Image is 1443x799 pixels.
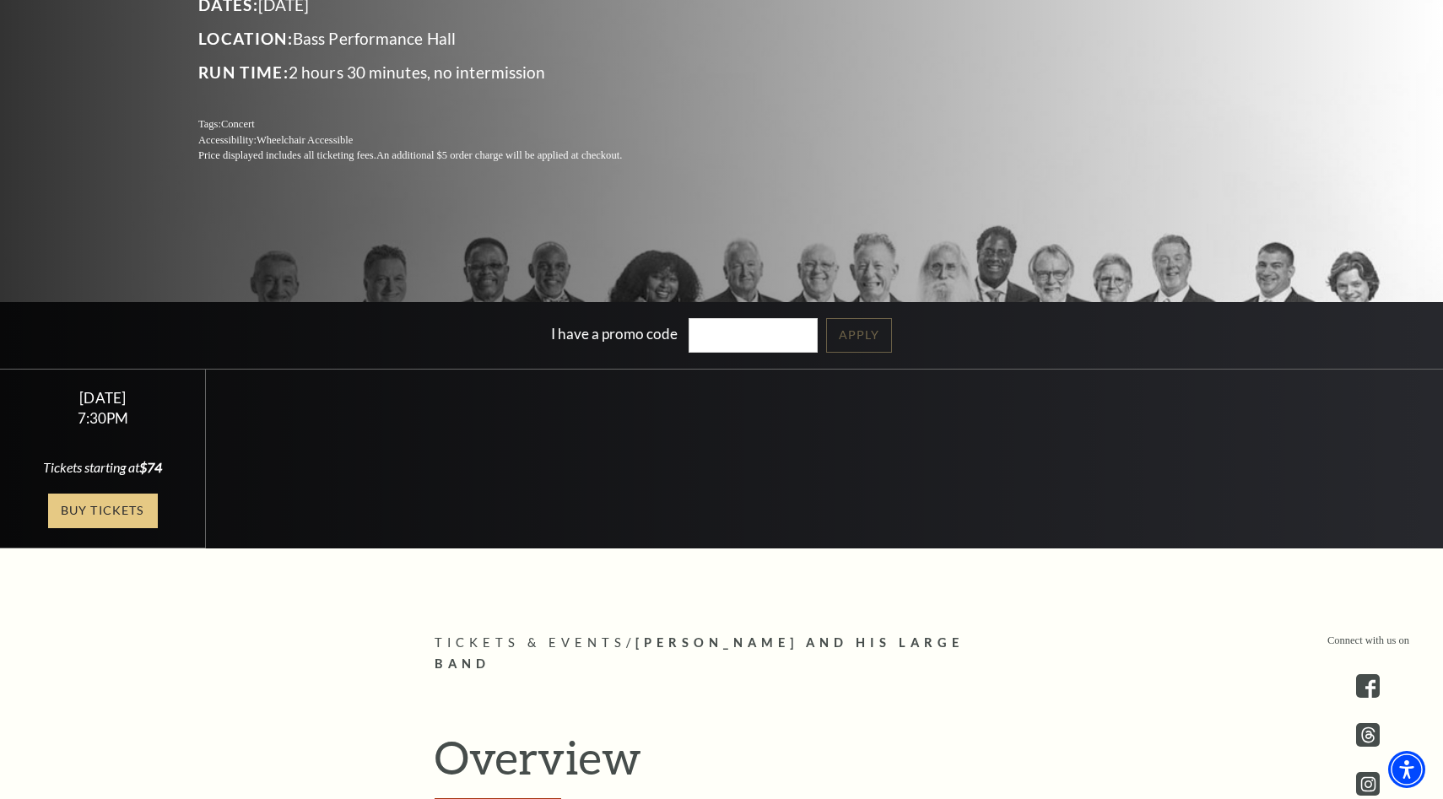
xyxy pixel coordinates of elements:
[376,149,622,161] span: An additional $5 order charge will be applied at checkout.
[198,59,662,86] p: 2 hours 30 minutes, no intermission
[20,458,186,477] div: Tickets starting at
[20,389,186,407] div: [DATE]
[48,494,158,528] a: Buy Tickets
[198,25,662,52] p: Bass Performance Hall
[221,118,255,130] span: Concert
[435,635,626,650] span: Tickets & Events
[435,633,1008,675] p: /
[20,411,186,425] div: 7:30PM
[198,132,662,148] p: Accessibility:
[1356,674,1380,698] a: facebook - open in a new tab
[198,148,662,164] p: Price displayed includes all ticketing fees.
[551,325,678,343] label: I have a promo code
[198,29,293,48] span: Location:
[198,62,289,82] span: Run Time:
[435,730,1008,799] h2: Overview
[198,116,662,132] p: Tags:
[1356,772,1380,796] a: instagram - open in a new tab
[435,635,964,671] span: [PERSON_NAME] and his Large Band
[1327,633,1409,649] p: Connect with us on
[1388,751,1425,788] div: Accessibility Menu
[257,134,353,146] span: Wheelchair Accessible
[1356,723,1380,747] a: threads.com - open in a new tab
[139,459,162,475] span: $74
